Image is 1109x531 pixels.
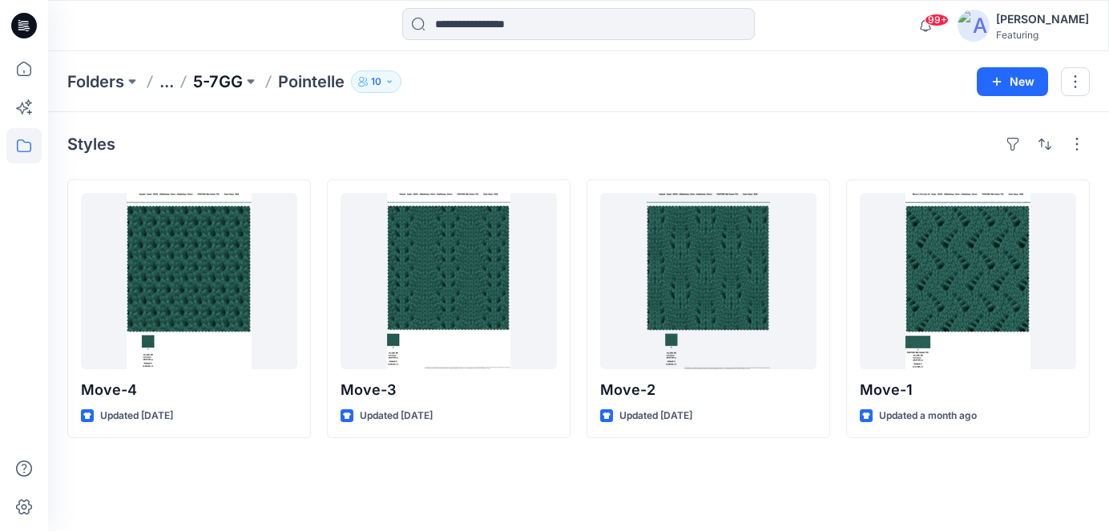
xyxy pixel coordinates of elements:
p: Updated [DATE] [100,408,173,424]
div: [PERSON_NAME] [996,10,1089,29]
button: New [977,67,1048,96]
a: Move-2 [600,193,817,369]
button: ... [159,70,174,93]
a: Folders [67,70,124,93]
p: 10 [371,73,381,91]
p: Move-2 [600,379,817,401]
p: Updated [DATE] [360,408,433,424]
p: Updated [DATE] [619,408,692,424]
p: Pointelle [278,70,345,93]
h4: Styles [67,135,115,154]
p: Move-4 [81,379,297,401]
a: Move-3 [341,193,557,369]
a: 5-7GG [193,70,243,93]
a: Move-1 [860,193,1076,369]
p: Move-1 [860,379,1076,401]
p: Updated a month ago [879,408,977,424]
a: Move-4 [81,193,297,369]
span: 99+ [925,14,949,26]
button: 10 [351,70,401,93]
div: Featuring [996,29,1089,41]
img: avatar [958,10,990,42]
p: Move-3 [341,379,557,401]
